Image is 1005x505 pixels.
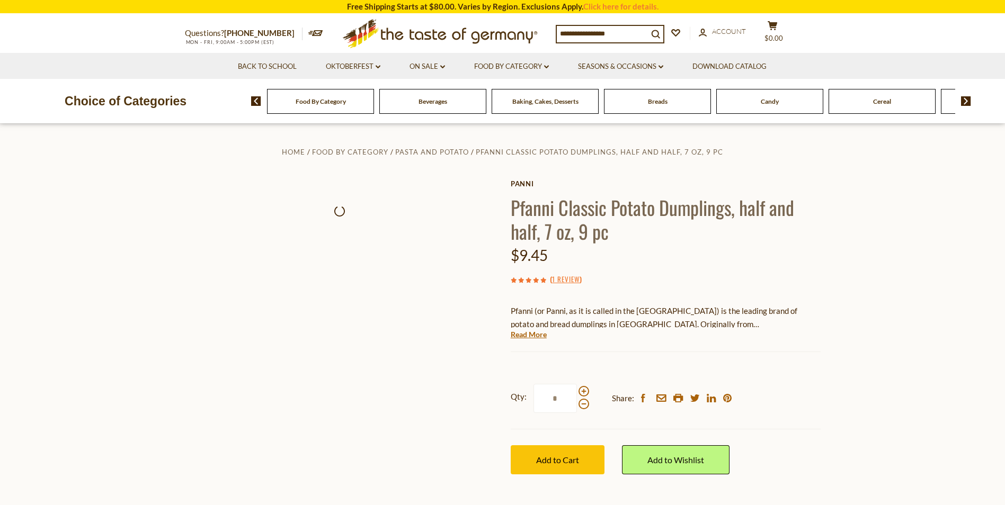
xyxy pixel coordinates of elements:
span: ( ) [550,274,582,284]
button: $0.00 [757,21,789,47]
a: Seasons & Occasions [578,61,663,73]
a: Beverages [419,97,447,105]
a: Account [699,26,746,38]
a: Candy [761,97,779,105]
img: previous arrow [251,96,261,106]
a: Panni [511,179,821,188]
a: Baking, Cakes, Desserts [512,97,579,105]
a: Add to Wishlist [622,445,730,474]
a: Breads [648,97,668,105]
p: Questions? [185,26,303,40]
a: Food By Category [312,148,388,156]
a: Read More [511,329,547,340]
a: Pasta and Potato [395,148,469,156]
span: Add to Cart [536,455,579,465]
span: $0.00 [764,34,783,42]
button: Add to Cart [511,445,604,474]
p: Pfanni (or Panni, as it is called in the [GEOGRAPHIC_DATA]) is the leading brand of potato and br... [511,304,821,331]
span: $9.45 [511,246,548,264]
img: next arrow [961,96,971,106]
a: Download Catalog [692,61,767,73]
h1: Pfanni Classic Potato Dumplings, half and half, 7 oz, 9 pc [511,195,821,243]
span: Account [712,27,746,35]
a: Home [282,148,305,156]
a: 1 Review [552,274,580,285]
a: Oktoberfest [326,61,380,73]
a: Back to School [238,61,297,73]
a: Click here for details. [583,2,659,11]
strong: Qty: [511,390,527,403]
a: Food By Category [474,61,549,73]
span: MON - FRI, 9:00AM - 5:00PM (EST) [185,39,275,45]
a: Cereal [873,97,891,105]
a: On Sale [410,61,445,73]
a: Pfanni Classic Potato Dumplings, half and half, 7 oz, 9 pc [476,148,723,156]
input: Qty: [533,384,577,413]
a: Food By Category [296,97,346,105]
a: [PHONE_NUMBER] [224,28,295,38]
span: Share: [612,392,634,405]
